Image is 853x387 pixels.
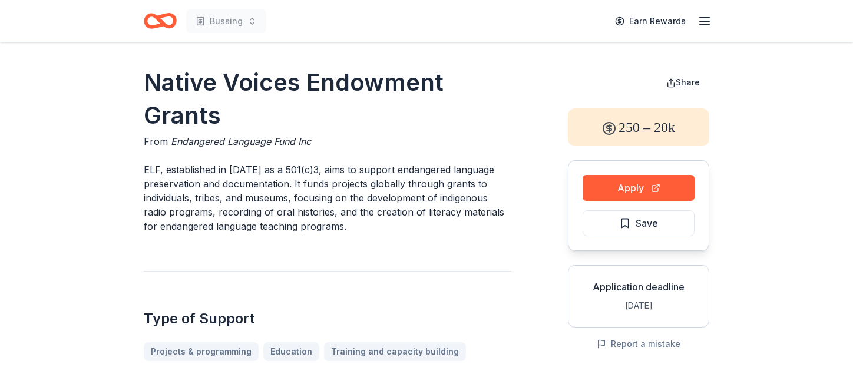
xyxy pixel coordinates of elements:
p: ELF, established in [DATE] as a 501(c)3, aims to support endangered language preservation and doc... [144,163,511,233]
div: [DATE] [578,299,699,313]
span: Save [636,216,658,231]
a: Education [263,342,319,361]
button: Share [657,71,709,94]
span: Share [676,77,700,87]
a: Home [144,7,177,35]
a: Projects & programming [144,342,259,361]
a: Earn Rewards [608,11,693,32]
a: Training and capacity building [324,342,466,361]
button: Apply [583,175,695,201]
h1: Native Voices Endowment Grants [144,66,511,132]
span: Endangered Language Fund Inc [171,135,311,147]
button: Report a mistake [597,337,680,351]
h2: Type of Support [144,309,511,328]
button: Bussing [186,9,266,33]
div: 250 – 20k [568,108,709,146]
button: Save [583,210,695,236]
span: Bussing [210,14,243,28]
div: Application deadline [578,280,699,294]
div: From [144,134,511,148]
